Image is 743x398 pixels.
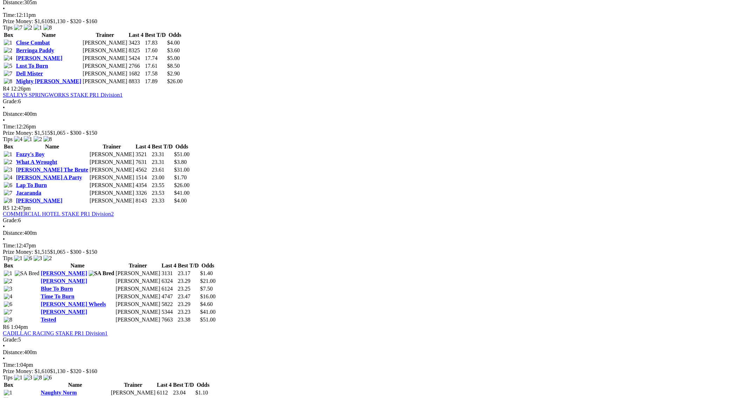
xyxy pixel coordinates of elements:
[3,224,5,230] span: •
[82,32,128,39] th: Trainer
[3,256,13,261] span: Tips
[41,271,87,277] a: [PERSON_NAME]
[50,130,97,136] span: $1,065 - $300 - $150
[24,136,32,142] img: 1
[151,151,173,158] td: 23.31
[174,190,190,196] span: $41.00
[3,6,5,12] span: •
[151,143,173,150] th: Best T/D
[3,136,13,142] span: Tips
[16,55,62,61] a: [PERSON_NAME]
[200,309,216,315] span: $41.00
[16,78,81,84] a: Mighty [PERSON_NAME]
[3,117,5,123] span: •
[174,159,187,165] span: $3.80
[115,301,161,308] td: [PERSON_NAME]
[161,309,177,316] td: 5344
[50,369,97,374] span: $1,130 - $320 - $160
[41,278,87,284] a: [PERSON_NAME]
[161,286,177,293] td: 6124
[177,293,199,300] td: 23.47
[41,317,56,323] a: Tested
[4,174,12,181] img: 4
[34,375,42,381] img: 8
[3,86,9,92] span: R4
[82,70,128,77] td: [PERSON_NAME]
[128,78,144,85] td: 8833
[167,71,180,77] span: $2.90
[161,263,177,270] th: Last 4
[82,55,128,62] td: [PERSON_NAME]
[16,71,43,77] a: Dell Mister
[3,337,740,343] div: 5
[135,174,151,181] td: 1514
[24,25,32,31] img: 2
[3,249,740,256] div: Prize Money: $1,515
[161,293,177,300] td: 4747
[167,47,180,53] span: $3.60
[89,143,135,150] th: Trainer
[144,47,166,54] td: 17.60
[3,12,740,18] div: 12:11pm
[34,256,42,262] img: 3
[14,136,22,142] img: 4
[173,382,195,389] th: Best T/D
[128,47,144,54] td: 8325
[4,286,12,292] img: 3
[16,190,41,196] a: Jacaranda
[4,151,12,158] img: 1
[195,382,211,389] th: Odds
[16,198,62,204] a: [PERSON_NAME]
[144,78,166,85] td: 17.89
[161,301,177,308] td: 5822
[110,390,156,397] td: [PERSON_NAME]
[4,182,12,188] img: 6
[89,174,135,181] td: [PERSON_NAME]
[41,294,74,300] a: Time To Burn
[82,78,128,85] td: [PERSON_NAME]
[200,286,213,292] span: $7.50
[43,25,52,31] img: 8
[174,151,190,157] span: $51.00
[161,270,177,277] td: 3131
[135,143,151,150] th: Last 4
[3,230,740,237] div: 400m
[115,270,161,277] td: [PERSON_NAME]
[110,382,156,389] th: Trainer
[135,190,151,197] td: 3326
[3,25,13,31] span: Tips
[128,55,144,62] td: 5424
[89,166,135,173] td: [PERSON_NAME]
[14,25,22,31] img: 7
[15,271,40,277] img: SA Bred
[16,174,82,180] a: [PERSON_NAME] A Party
[115,286,161,293] td: [PERSON_NAME]
[89,271,114,277] img: SA Bred
[4,47,12,54] img: 2
[156,382,172,389] th: Last 4
[4,190,12,196] img: 7
[3,230,24,236] span: Distance:
[11,324,28,330] span: 1:04pm
[82,62,128,69] td: [PERSON_NAME]
[115,293,161,300] td: [PERSON_NAME]
[167,55,180,61] span: $5.00
[43,256,52,262] img: 2
[3,124,740,130] div: 12:26pm
[135,159,151,166] td: 7631
[4,382,13,388] span: Box
[174,167,190,173] span: $31.00
[115,263,161,270] th: Trainer
[128,70,144,77] td: 1682
[151,166,173,173] td: 23.61
[3,350,24,356] span: Distance:
[3,105,5,111] span: •
[41,301,106,307] a: [PERSON_NAME] Wheels
[161,278,177,285] td: 6324
[14,375,22,381] img: 1
[200,263,216,270] th: Odds
[200,271,213,277] span: $1.40
[3,98,740,105] div: 6
[200,278,216,284] span: $21.00
[135,182,151,189] td: 4354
